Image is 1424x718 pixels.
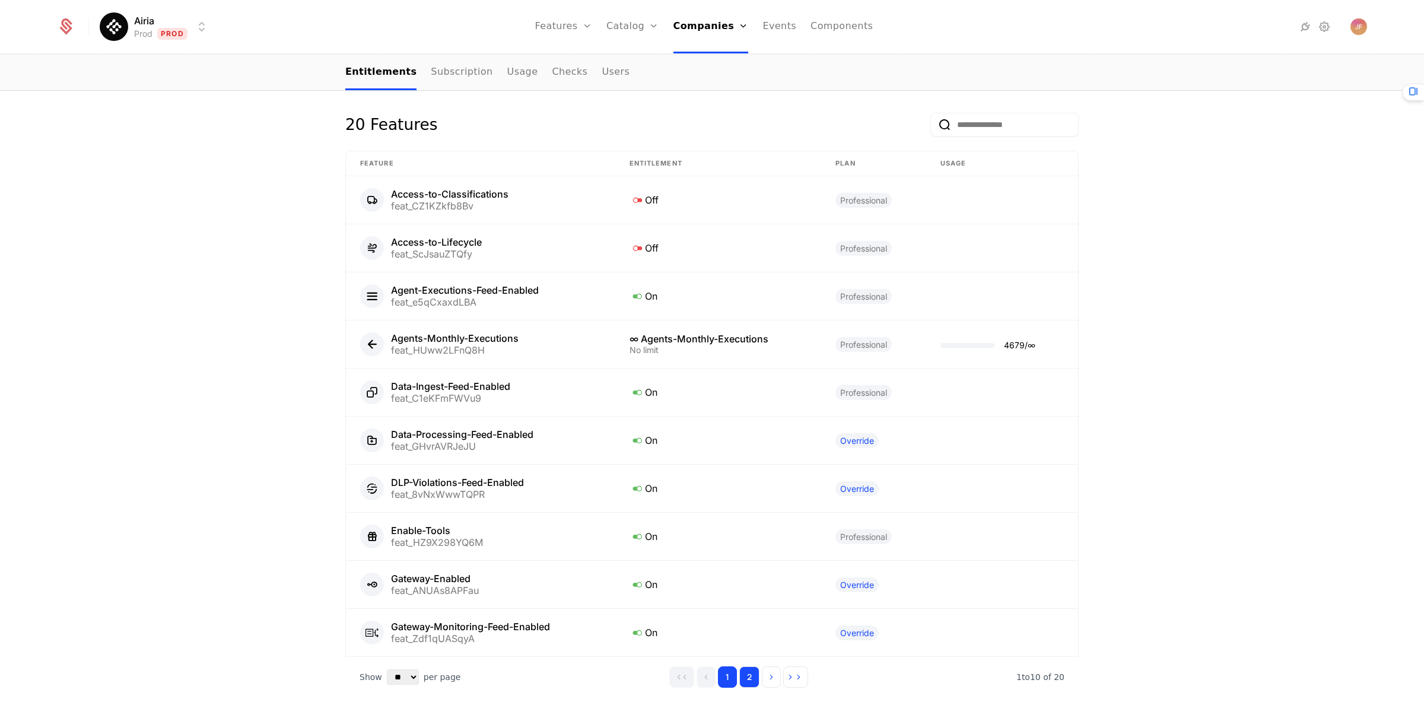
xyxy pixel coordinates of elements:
[835,481,879,496] span: Override
[630,346,808,354] div: No limit
[507,55,538,90] a: Usage
[431,55,492,90] a: Subscription
[391,441,533,451] div: feat_GHvrAVRJeJU
[103,14,209,40] button: Select environment
[697,666,716,688] button: Go to previous page
[391,201,508,211] div: feat_CZ1KZkfb8Bv
[345,55,417,90] a: Entitlements
[391,382,510,391] div: Data-Ingest-Feed-Enabled
[821,151,926,176] th: plan
[630,481,808,496] div: On
[391,622,550,631] div: Gateway-Monitoring-Feed-Enabled
[391,538,483,547] div: feat_HZ9X298YQ6M
[669,666,694,688] button: Go to first page
[718,666,737,688] button: Go to page 1
[835,433,879,448] span: Override
[391,333,519,343] div: Agents-Monthly-Executions
[630,240,808,256] div: Off
[346,151,615,176] th: Feature
[630,334,808,344] div: ∞ Agents-Monthly-Executions
[835,625,879,640] span: Override
[345,657,1079,697] div: Table pagination
[630,385,808,400] div: On
[391,285,539,295] div: Agent-Executions-Feed-Enabled
[615,151,822,176] th: Entitlement
[835,241,892,256] span: Professional
[835,529,892,544] span: Professional
[1016,672,1054,682] span: 1 to 10 of
[926,151,1078,176] th: Usage
[391,490,524,499] div: feat_8vNxWwwTQPR
[835,193,892,208] span: Professional
[835,577,879,592] span: Override
[391,189,508,199] div: Access-to-Classifications
[630,529,808,544] div: On
[552,55,587,90] a: Checks
[424,671,461,683] span: per page
[1350,18,1367,35] img: Julia Floreak
[835,337,892,352] span: Professional
[391,393,510,403] div: feat_C1eKFmFWVu9
[360,671,382,683] span: Show
[391,634,550,643] div: feat_Zdf1qUASqyA
[391,586,479,595] div: feat_ANUAs8APFau
[1016,672,1064,682] span: 20
[391,237,482,247] div: Access-to-Lifecycle
[739,666,759,688] button: Go to page 2
[630,433,808,448] div: On
[134,14,154,28] span: Airia
[630,625,808,640] div: On
[783,666,808,688] button: Go to last page
[835,289,892,304] span: Professional
[391,249,482,259] div: feat_ScJsauZTQfy
[1298,20,1312,34] a: Integrations
[391,478,524,487] div: DLP-Violations-Feed-Enabled
[1004,341,1035,350] div: 4679 / ∞
[391,574,479,583] div: Gateway-Enabled
[391,526,483,535] div: Enable-Tools
[391,297,539,307] div: feat_e5qCxaxdLBA
[1350,18,1367,35] button: Open user button
[669,666,808,688] div: Page navigation
[630,288,808,304] div: On
[602,55,630,90] a: Users
[387,669,419,685] select: Select page size
[1317,20,1331,34] a: Settings
[134,28,152,40] div: Prod
[345,55,630,90] ul: Choose Sub Page
[391,430,533,439] div: Data-Processing-Feed-Enabled
[630,192,808,208] div: Off
[100,12,128,41] img: Airia
[835,385,892,400] span: Professional
[391,345,519,355] div: feat_HUww2LFnQ8H
[345,55,1079,90] nav: Main
[157,28,187,40] span: Prod
[630,577,808,592] div: On
[762,666,781,688] button: Go to next page
[345,113,437,136] div: 20 Features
